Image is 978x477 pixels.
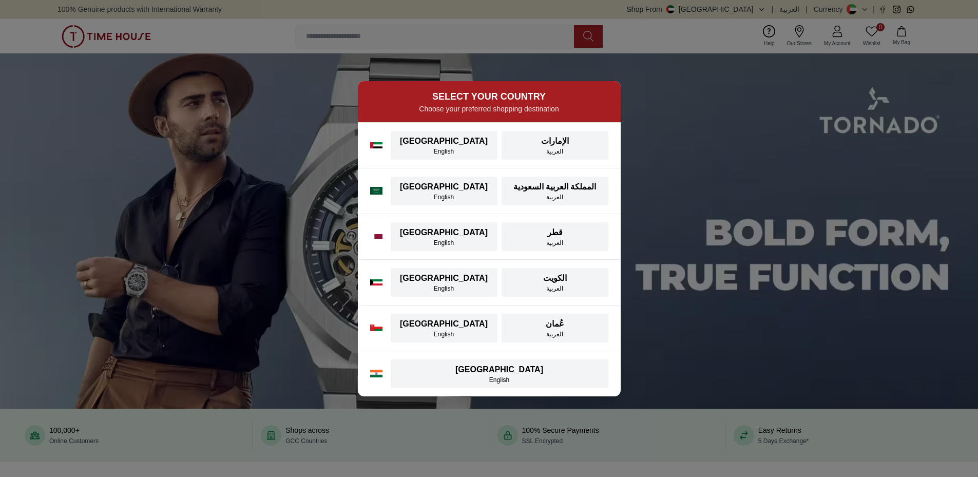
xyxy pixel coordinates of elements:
div: English [397,193,491,201]
div: العربية [508,330,602,338]
button: قطرالعربية [502,222,608,251]
div: [GEOGRAPHIC_DATA] [397,318,491,330]
button: الكويتالعربية [502,268,608,297]
img: Oman flag [370,325,382,331]
button: [GEOGRAPHIC_DATA]English [391,268,497,297]
button: [GEOGRAPHIC_DATA]English [391,222,497,251]
div: [GEOGRAPHIC_DATA] [397,272,491,284]
div: English [397,284,491,293]
img: UAE flag [370,142,382,148]
div: العربية [508,239,602,247]
div: English [397,376,602,384]
button: المملكة العربية السعوديةالعربية [502,177,608,205]
img: Saudi Arabia flag [370,187,382,195]
button: [GEOGRAPHIC_DATA]English [391,131,497,160]
div: العربية [508,147,602,156]
div: English [397,330,491,338]
button: عُمانالعربية [502,314,608,342]
div: العربية [508,193,602,201]
div: قطر [508,226,602,239]
div: [GEOGRAPHIC_DATA] [397,226,491,239]
img: Kuwait flag [370,279,382,285]
img: Qatar flag [370,234,382,239]
h2: SELECT YOUR COUNTRY [370,89,608,104]
p: Choose your preferred shopping destination [370,104,608,114]
div: الإمارات [508,135,602,147]
button: الإماراتالعربية [502,131,608,160]
div: [GEOGRAPHIC_DATA] [397,181,491,193]
div: [GEOGRAPHIC_DATA] [397,135,491,147]
div: الكويت [508,272,602,284]
button: [GEOGRAPHIC_DATA]English [391,177,497,205]
img: India flag [370,370,382,378]
div: [GEOGRAPHIC_DATA] [397,364,602,376]
div: العربية [508,284,602,293]
div: المملكة العربية السعودية [508,181,602,193]
button: [GEOGRAPHIC_DATA]English [391,314,497,342]
div: عُمان [508,318,602,330]
div: English [397,239,491,247]
div: English [397,147,491,156]
button: [GEOGRAPHIC_DATA]English [391,359,608,388]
